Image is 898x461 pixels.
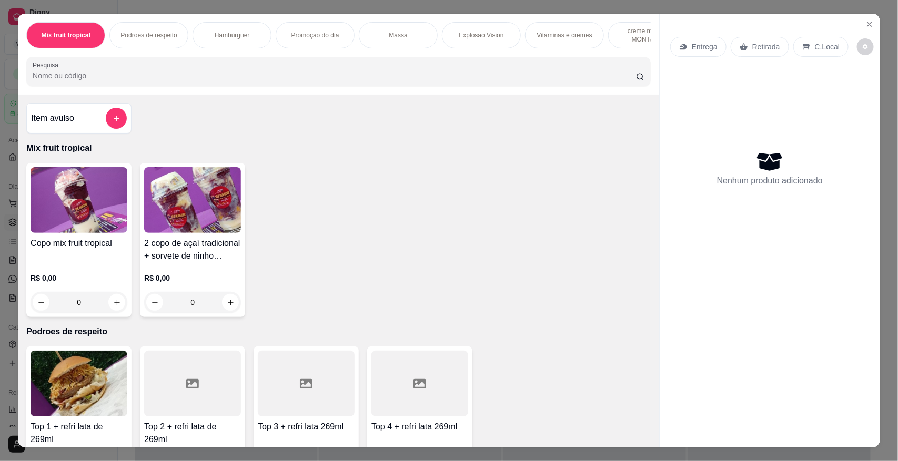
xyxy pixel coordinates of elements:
[717,175,823,187] p: Nenhum produto adicionado
[26,325,651,338] p: Podroes de respeito
[617,27,678,44] p: creme mesa // MONTADO
[857,38,874,55] button: decrease-product-quantity
[106,108,127,129] button: add-separate-item
[215,31,250,39] p: Hambúrguer
[31,237,127,250] h4: Copo mix fruit tropical
[31,421,127,446] h4: Top 1 + refri lata de 269ml
[41,31,90,39] p: Mix fruit tropical
[692,42,718,52] p: Entrega
[459,31,504,39] p: Explosão Vision
[33,70,636,81] input: Pesquisa
[144,167,241,233] img: product-image
[861,16,878,33] button: Close
[144,237,241,262] h4: 2 copo de açaí tradicional + sorvete de ninho trufado
[144,421,241,446] h4: Top 2 + refri lata de 269ml
[389,31,407,39] p: Massa
[33,60,62,69] label: Pesquisa
[31,112,74,125] h4: Item avulso
[31,351,127,416] img: product-image
[31,167,127,233] img: product-image
[291,31,339,39] p: Promoção do dia
[752,42,780,52] p: Retirada
[31,273,127,283] p: R$ 0,00
[258,421,355,433] h4: Top 3 + refri lata 269ml
[26,142,651,155] p: Mix fruit tropical
[144,273,241,283] p: R$ 0,00
[120,31,177,39] p: Podroes de respeito
[815,42,840,52] p: C.Local
[371,421,468,433] h4: Top 4 + refri lata 269ml
[537,31,592,39] p: Vitaminas e cremes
